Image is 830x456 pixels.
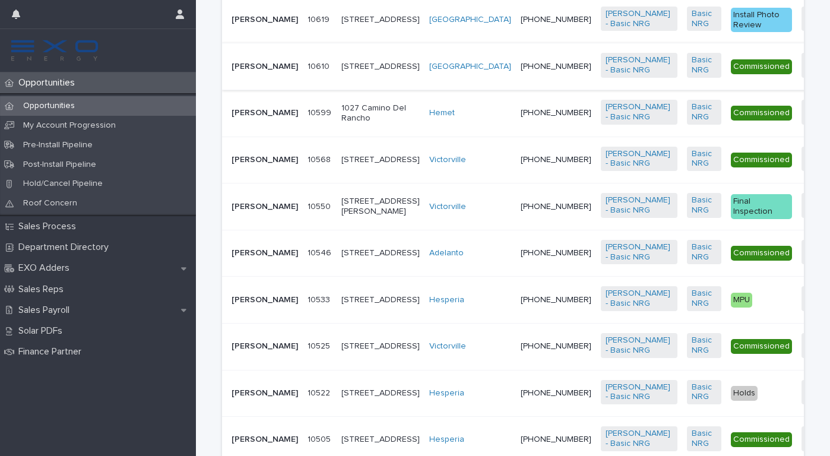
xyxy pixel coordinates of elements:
[692,289,717,309] a: Basic NRG
[308,246,334,258] p: 10546
[692,9,717,29] a: Basic NRG
[14,77,84,88] p: Opportunities
[429,388,464,398] a: Hesperia
[731,106,792,121] div: Commissioned
[232,62,298,72] p: [PERSON_NAME]
[341,103,420,123] p: 1027 Camino Del Rancho
[692,149,717,169] a: Basic NRG
[14,325,72,337] p: Solar PDFs
[692,102,717,122] a: Basic NRG
[341,388,420,398] p: [STREET_ADDRESS]
[232,202,298,212] p: [PERSON_NAME]
[606,195,673,216] a: [PERSON_NAME] - Basic NRG
[521,62,591,71] a: [PHONE_NUMBER]
[692,242,717,262] a: Basic NRG
[341,248,420,258] p: [STREET_ADDRESS]
[731,153,792,167] div: Commissioned
[521,15,591,24] a: [PHONE_NUMBER]
[308,339,332,351] p: 10525
[731,339,792,354] div: Commissioned
[14,262,79,274] p: EXO Adders
[731,432,792,447] div: Commissioned
[341,62,420,72] p: [STREET_ADDRESS]
[606,149,673,169] a: [PERSON_NAME] - Basic NRG
[14,121,125,131] p: My Account Progression
[429,435,464,445] a: Hesperia
[232,155,298,165] p: [PERSON_NAME]
[14,346,91,357] p: Finance Partner
[606,9,673,29] a: [PERSON_NAME] - Basic NRG
[521,109,591,117] a: [PHONE_NUMBER]
[308,386,332,398] p: 10522
[14,284,73,295] p: Sales Reps
[308,432,333,445] p: 10505
[731,293,752,308] div: MPU
[429,155,466,165] a: Victorville
[606,335,673,356] a: [PERSON_NAME] - Basic NRG
[692,382,717,403] a: Basic NRG
[308,106,334,118] p: 10599
[692,335,717,356] a: Basic NRG
[14,198,87,208] p: Roof Concern
[232,435,298,445] p: [PERSON_NAME]
[14,242,118,253] p: Department Directory
[232,341,298,351] p: [PERSON_NAME]
[606,242,673,262] a: [PERSON_NAME] - Basic NRG
[14,140,102,150] p: Pre-Install Pipeline
[308,153,333,165] p: 10568
[341,295,420,305] p: [STREET_ADDRESS]
[606,382,673,403] a: [PERSON_NAME] - Basic NRG
[308,293,332,305] p: 10533
[308,59,332,72] p: 10610
[341,197,420,217] p: [STREET_ADDRESS][PERSON_NAME]
[521,296,591,304] a: [PHONE_NUMBER]
[606,55,673,75] a: [PERSON_NAME] - Basic NRG
[14,305,79,316] p: Sales Payroll
[429,15,511,25] a: [GEOGRAPHIC_DATA]
[731,246,792,261] div: Commissioned
[429,341,466,351] a: Victorville
[14,221,85,232] p: Sales Process
[232,388,298,398] p: [PERSON_NAME]
[692,55,717,75] a: Basic NRG
[429,295,464,305] a: Hesperia
[731,8,792,33] div: Install Photo Review
[14,179,112,189] p: Hold/Cancel Pipeline
[341,341,420,351] p: [STREET_ADDRESS]
[14,101,84,111] p: Opportunities
[341,155,420,165] p: [STREET_ADDRESS]
[429,62,511,72] a: [GEOGRAPHIC_DATA]
[429,202,466,212] a: Victorville
[731,59,792,74] div: Commissioned
[731,386,758,401] div: Holds
[9,39,100,62] img: FKS5r6ZBThi8E5hshIGi
[521,202,591,211] a: [PHONE_NUMBER]
[692,429,717,449] a: Basic NRG
[429,248,464,258] a: Adelanto
[232,108,298,118] p: [PERSON_NAME]
[429,108,455,118] a: Hemet
[606,289,673,309] a: [PERSON_NAME] - Basic NRG
[232,15,298,25] p: [PERSON_NAME]
[308,199,333,212] p: 10550
[521,389,591,397] a: [PHONE_NUMBER]
[731,194,792,219] div: Final Inspection
[14,160,106,170] p: Post-Install Pipeline
[521,156,591,164] a: [PHONE_NUMBER]
[692,195,717,216] a: Basic NRG
[341,435,420,445] p: [STREET_ADDRESS]
[232,295,298,305] p: [PERSON_NAME]
[521,342,591,350] a: [PHONE_NUMBER]
[308,12,332,25] p: 10619
[521,435,591,444] a: [PHONE_NUMBER]
[521,249,591,257] a: [PHONE_NUMBER]
[341,15,420,25] p: [STREET_ADDRESS]
[606,102,673,122] a: [PERSON_NAME] - Basic NRG
[232,248,298,258] p: [PERSON_NAME]
[606,429,673,449] a: [PERSON_NAME] - Basic NRG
